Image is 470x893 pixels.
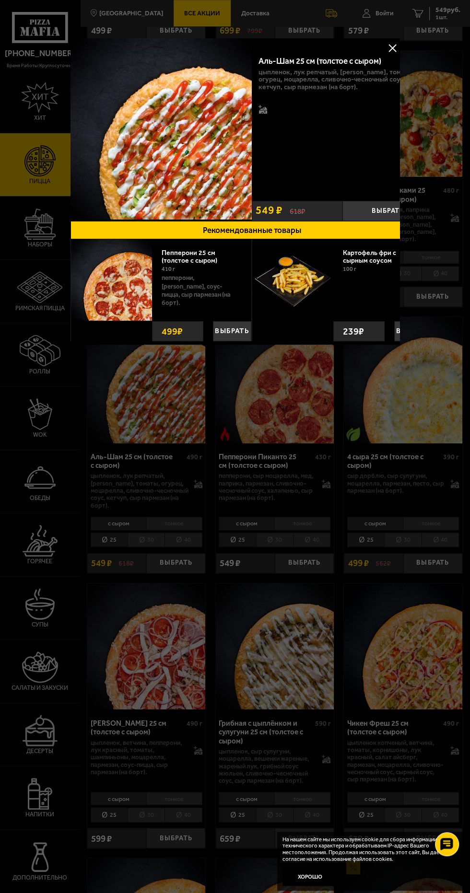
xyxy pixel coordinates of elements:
button: Выбрать [342,201,433,221]
a: Пепперони 25 см (толстое с сыром) [162,249,226,265]
span: 549 ₽ [256,205,282,216]
img: Аль-Шам 25 см (толстое с сыром) [70,38,252,220]
button: Выбрать [394,321,433,341]
strong: 499 ₽ [159,322,186,341]
div: Аль-Шам 25 см (толстое с сыром) [258,56,400,66]
p: цыпленок, лук репчатый, [PERSON_NAME], томаты, огурец, моцарелла, сливочно-чесночный соус, кетчуп... [258,69,426,91]
span: 100 г [343,266,356,272]
button: Рекомендованные товары [70,221,433,239]
p: пепперони, [PERSON_NAME], соус-пицца, сыр пармезан (на борт). [162,274,239,312]
a: Картофель фри с сырным соусом [343,249,401,265]
button: Хорошо [282,868,338,886]
s: 618 ₽ [290,207,305,215]
button: Выбрать [213,321,251,341]
span: 410 г [162,266,175,272]
p: На нашем сайте мы используем cookie для сбора информации технического характера и обрабатываем IP... [282,836,455,863]
strong: 239 ₽ [341,322,367,341]
a: Аль-Шам 25 см (толстое с сыром) [70,38,252,221]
